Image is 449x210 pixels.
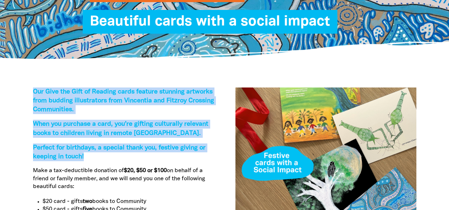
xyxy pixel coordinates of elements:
strong: $20, $50 or $100 [124,168,167,173]
span: Perfect for birthdays, a special thank you, festive giving or keeping in touch! [33,145,206,160]
span: When you purchase a card, you’re gifting culturally relevant books to children living in remote [... [33,121,208,136]
span: Beautiful cards with a social impact [90,15,330,34]
span: Our Give the Gift of Reading cards feature stunning artworks from budding illustrators from Vince... [33,89,214,113]
strong: two [83,199,92,204]
p: $20 card - gifts books to Community [43,198,214,205]
p: Make a tax-deductible donation of on behalf of a friend or family member, and we will send you on... [33,167,214,191]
